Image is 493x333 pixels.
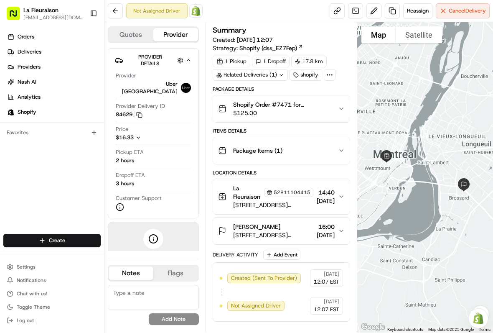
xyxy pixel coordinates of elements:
[359,322,387,333] img: Google
[291,56,327,67] div: 17.8 km
[71,165,77,172] div: 💻
[8,122,22,135] img: Masood Aslam
[314,306,339,313] span: 12:07 EST
[3,301,101,313] button: Toggle Theme
[74,130,91,136] span: [DATE]
[233,109,331,117] span: $125.00
[233,201,313,209] span: [STREET_ADDRESS][PERSON_NAME]
[239,44,303,52] a: Shopify (dss_EZ7Fep)
[59,184,101,191] a: Powered byPylon
[38,80,137,88] div: Start new chat
[231,302,281,310] span: Not Assigned Driver
[324,298,339,305] span: [DATE]
[449,7,486,15] span: Cancel Delivery
[18,80,33,95] img: 9188753566659_6852d8bf1fb38e338040_72.png
[213,179,350,214] button: La Fleuraison52811104415[STREET_ADDRESS][PERSON_NAME]14:40[DATE]
[3,45,104,59] a: Deliveries
[3,3,86,23] button: La Fleuraison[EMAIL_ADDRESS][DOMAIN_NAME]
[263,250,300,260] button: Add Event
[116,126,128,133] span: Price
[290,69,322,81] div: shopify
[359,322,387,333] a: Open this area in Google Maps (opens a new window)
[116,149,144,156] span: Pickup ETA
[213,137,350,164] button: Package Items (1)
[116,195,162,202] span: Customer Support
[274,189,310,196] span: 52811104415
[18,33,34,41] span: Orders
[17,304,50,310] span: Toggle Theme
[233,223,280,231] span: [PERSON_NAME]
[8,109,56,115] div: Past conversations
[213,251,258,258] div: Delivery Activity
[189,4,203,18] a: Shopify
[116,157,134,164] div: 2 hours
[3,288,101,300] button: Chat with us!
[116,180,134,187] div: 3 hours
[83,185,101,191] span: Pylon
[8,33,152,47] p: Welcome 👋
[116,102,165,110] span: Provider Delivery ID
[18,48,41,56] span: Deliveries
[18,63,41,71] span: Providers
[67,161,137,176] a: 💻API Documentation
[314,278,339,286] span: 12:07 EST
[181,83,191,93] img: uber-new-logo.jpeg
[26,130,68,136] span: [PERSON_NAME]
[361,26,396,43] button: Show street map
[317,231,335,239] span: [DATE]
[8,8,25,25] img: Nash
[3,126,101,139] div: Favorites
[213,128,350,134] div: Items Details
[17,317,34,324] span: Log out
[18,108,36,116] span: Shopify
[324,271,339,277] span: [DATE]
[213,218,350,244] button: [PERSON_NAME][STREET_ADDRESS][PERSON_NAME][PERSON_NAME]16:00[DATE]
[213,44,303,52] div: Strategy:
[191,6,201,16] img: Shopify
[407,7,429,15] span: Reassign
[472,306,489,323] button: Map camera controls
[38,88,115,95] div: We're available if you need us!
[403,3,432,18] button: Reassign
[17,264,36,270] span: Settings
[49,237,65,244] span: Create
[252,56,290,67] div: 1 Dropoff
[17,164,64,173] span: Knowledge Base
[116,134,189,141] button: $16.33
[213,69,288,81] div: Related Deliveries (1)
[231,274,297,282] span: Created (Sent To Provider)
[213,36,273,44] span: Created:
[387,327,423,333] button: Keyboard shortcuts
[109,28,153,41] button: Quotes
[3,90,104,104] a: Analytics
[3,30,104,44] a: Orders
[479,327,490,332] a: Terms (opens in new tab)
[233,231,313,239] span: [STREET_ADDRESS][PERSON_NAME][PERSON_NAME]
[18,78,36,86] span: Nash AI
[213,56,250,67] div: 1 Pickup
[233,100,331,109] span: Shopify Order #7471 for [PERSON_NAME]
[22,54,138,63] input: Clear
[23,14,83,21] button: [EMAIL_ADDRESS][DOMAIN_NAME]
[8,80,23,95] img: 1736555255976-a54dd68f-1ca7-489b-9aae-adbdc363a1c4
[116,72,136,79] span: Provider
[3,261,101,273] button: Settings
[3,60,104,74] a: Providers
[428,327,474,332] span: Map data ©2025 Google
[317,223,335,231] span: 16:00
[153,28,198,41] button: Provider
[233,184,262,201] span: La Fleuraison
[69,130,72,136] span: •
[17,130,23,137] img: 1736555255976-a54dd68f-1ca7-489b-9aae-adbdc363a1c4
[116,172,145,179] span: Dropoff ETA
[116,80,178,95] span: Uber [GEOGRAPHIC_DATA]
[213,86,350,92] div: Package Details
[18,93,41,101] span: Analytics
[8,109,14,115] img: Shopify logo
[233,146,282,155] span: Package Items ( 1 )
[237,36,273,44] span: [DATE] 12:07
[23,6,58,14] button: La Fleuraison
[3,105,104,119] a: Shopify
[116,111,142,118] button: 84629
